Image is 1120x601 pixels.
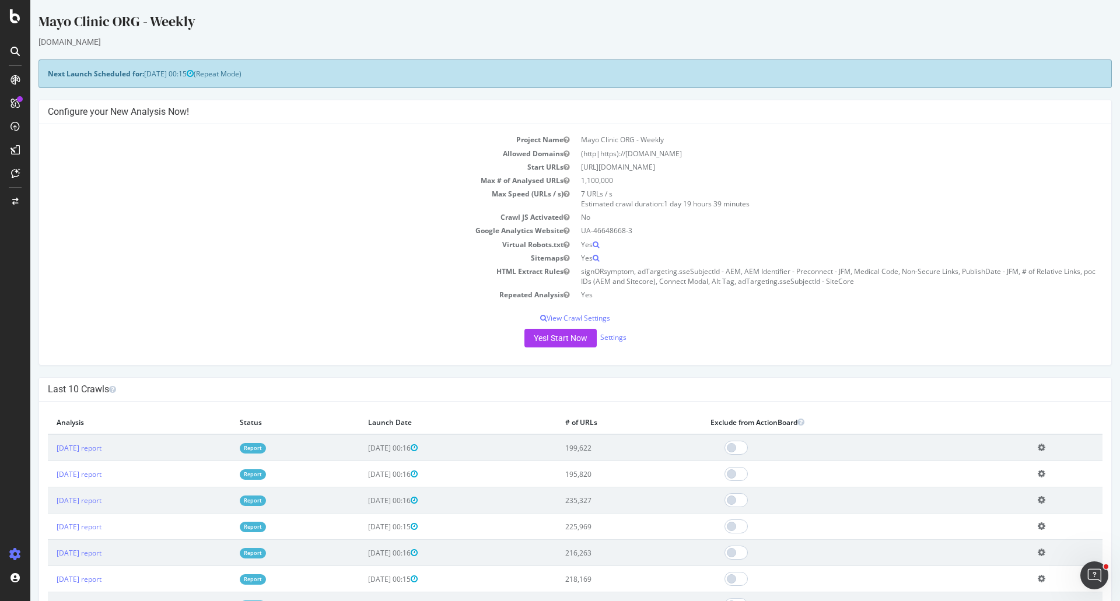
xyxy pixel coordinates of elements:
[338,548,387,558] span: [DATE] 00:16
[26,574,71,584] a: [DATE] report
[545,133,1072,146] td: Mayo Clinic ORG - Weekly
[26,495,71,505] a: [DATE] report
[545,210,1072,224] td: No
[8,59,1081,88] div: (Repeat Mode)
[570,333,596,343] a: Settings
[329,410,526,434] th: Launch Date
[17,174,545,187] td: Max # of Analysed URLs
[17,160,545,174] td: Start URLs
[209,548,236,558] a: Report
[17,313,1072,323] p: View Crawl Settings
[17,69,114,79] strong: Next Launch Scheduled for:
[8,12,1081,36] div: Mayo Clinic ORG - Weekly
[545,147,1072,160] td: (http|https)://[DOMAIN_NAME]
[209,495,236,505] a: Report
[545,224,1072,237] td: UA-46648668-3
[633,199,719,209] span: 1 day 19 hours 39 minutes
[26,469,71,479] a: [DATE] report
[545,160,1072,174] td: [URL][DOMAIN_NAME]
[209,574,236,584] a: Report
[201,410,329,434] th: Status
[26,443,71,453] a: [DATE] report
[114,69,163,79] span: [DATE] 00:15
[545,251,1072,265] td: Yes
[17,210,545,224] td: Crawl JS Activated
[526,566,671,592] td: 218,169
[17,238,545,251] td: Virtual Robots.txt
[494,329,566,347] button: Yes! Start Now
[338,574,387,584] span: [DATE] 00:15
[17,147,545,160] td: Allowed Domains
[526,487,671,514] td: 235,327
[17,133,545,146] td: Project Name
[545,288,1072,301] td: Yes
[209,522,236,532] a: Report
[545,265,1072,288] td: signORsymptom, adTargeting.sseSubjectId - AEM, AEM Identifier - Preconnect - JFM, Medical Code, N...
[545,174,1072,187] td: 1,100,000
[8,36,1081,48] div: [DOMAIN_NAME]
[17,410,201,434] th: Analysis
[17,384,1072,395] h4: Last 10 Crawls
[17,251,545,265] td: Sitemaps
[526,540,671,566] td: 216,263
[545,187,1072,210] td: 7 URLs / s Estimated crawl duration:
[209,469,236,479] a: Report
[526,514,671,540] td: 225,969
[671,410,999,434] th: Exclude from ActionBoard
[338,495,387,505] span: [DATE] 00:16
[17,187,545,210] td: Max Speed (URLs / s)
[526,461,671,487] td: 195,820
[526,434,671,461] td: 199,622
[526,410,671,434] th: # of URLs
[26,548,71,558] a: [DATE] report
[17,288,545,301] td: Repeated Analysis
[338,522,387,532] span: [DATE] 00:15
[17,106,1072,118] h4: Configure your New Analysis Now!
[17,265,545,288] td: HTML Extract Rules
[209,443,236,453] a: Report
[17,224,545,237] td: Google Analytics Website
[26,522,71,532] a: [DATE] report
[1080,561,1108,589] iframe: Intercom live chat
[545,238,1072,251] td: Yes
[338,443,387,453] span: [DATE] 00:16
[338,469,387,479] span: [DATE] 00:16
